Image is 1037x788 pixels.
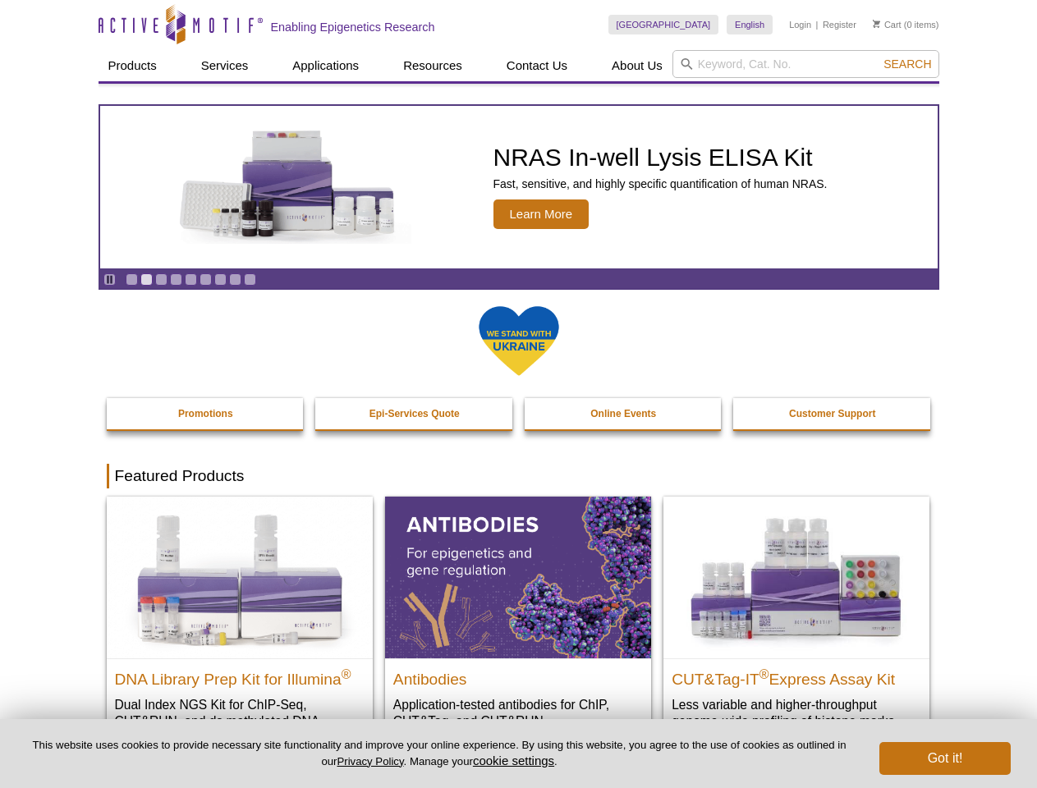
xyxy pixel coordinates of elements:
h2: Featured Products [107,464,931,488]
article: NRAS In-well Lysis ELISA Kit [100,106,938,268]
img: We Stand With Ukraine [478,305,560,378]
p: This website uses cookies to provide necessary site functionality and improve your online experie... [26,738,852,769]
li: | [816,15,819,34]
a: Go to slide 1 [126,273,138,286]
a: NRAS In-well Lysis ELISA Kit NRAS In-well Lysis ELISA Kit Fast, sensitive, and highly specific qu... [100,106,938,268]
span: Learn More [493,199,590,229]
img: All Antibodies [385,497,651,657]
a: Applications [282,50,369,81]
h2: Enabling Epigenetics Research [271,20,435,34]
a: Toggle autoplay [103,273,116,286]
button: Got it! [879,742,1011,775]
strong: Epi-Services Quote [369,408,460,419]
strong: Promotions [178,408,233,419]
p: Application-tested antibodies for ChIP, CUT&Tag, and CUT&RUN. [393,696,643,730]
a: Go to slide 7 [214,273,227,286]
strong: Customer Support [789,408,875,419]
a: Epi-Services Quote [315,398,514,429]
a: Go to slide 8 [229,273,241,286]
a: Resources [393,50,472,81]
a: English [727,15,773,34]
a: Go to slide 5 [185,273,197,286]
h2: Antibodies [393,663,643,688]
strong: Online Events [590,408,656,419]
a: [GEOGRAPHIC_DATA] [608,15,719,34]
a: Register [823,19,856,30]
a: Go to slide 3 [155,273,167,286]
a: CUT&Tag-IT® Express Assay Kit CUT&Tag-IT®Express Assay Kit Less variable and higher-throughput ge... [663,497,929,745]
a: Login [789,19,811,30]
a: Online Events [525,398,723,429]
button: cookie settings [473,754,554,767]
input: Keyword, Cat. No. [672,50,939,78]
a: Services [191,50,259,81]
h2: CUT&Tag-IT Express Assay Kit [672,663,921,688]
p: Fast, sensitive, and highly specific quantification of human NRAS. [493,176,828,191]
li: (0 items) [873,15,939,34]
a: Go to slide 4 [170,273,182,286]
img: CUT&Tag-IT® Express Assay Kit [663,497,929,657]
a: Privacy Policy [337,755,403,767]
a: All Antibodies Antibodies Application-tested antibodies for ChIP, CUT&Tag, and CUT&RUN. [385,497,651,745]
sup: ® [342,667,351,680]
a: Promotions [107,398,305,429]
a: Cart [873,19,902,30]
a: Contact Us [497,50,577,81]
h2: DNA Library Prep Kit for Illumina [115,663,365,688]
a: Go to slide 6 [200,273,212,286]
img: NRAS In-well Lysis ELISA Kit [165,131,411,244]
button: Search [879,57,936,71]
a: DNA Library Prep Kit for Illumina DNA Library Prep Kit for Illumina® Dual Index NGS Kit for ChIP-... [107,497,373,762]
a: Customer Support [733,398,932,429]
p: Less variable and higher-throughput genome-wide profiling of histone marks​. [672,696,921,730]
span: Search [883,57,931,71]
a: Go to slide 2 [140,273,153,286]
h2: NRAS In-well Lysis ELISA Kit [493,145,828,170]
sup: ® [759,667,769,680]
a: About Us [602,50,672,81]
p: Dual Index NGS Kit for ChIP-Seq, CUT&RUN, and ds methylated DNA assays. [115,696,365,746]
a: Go to slide 9 [244,273,256,286]
img: DNA Library Prep Kit for Illumina [107,497,373,657]
a: Products [99,50,167,81]
img: Your Cart [873,20,880,28]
